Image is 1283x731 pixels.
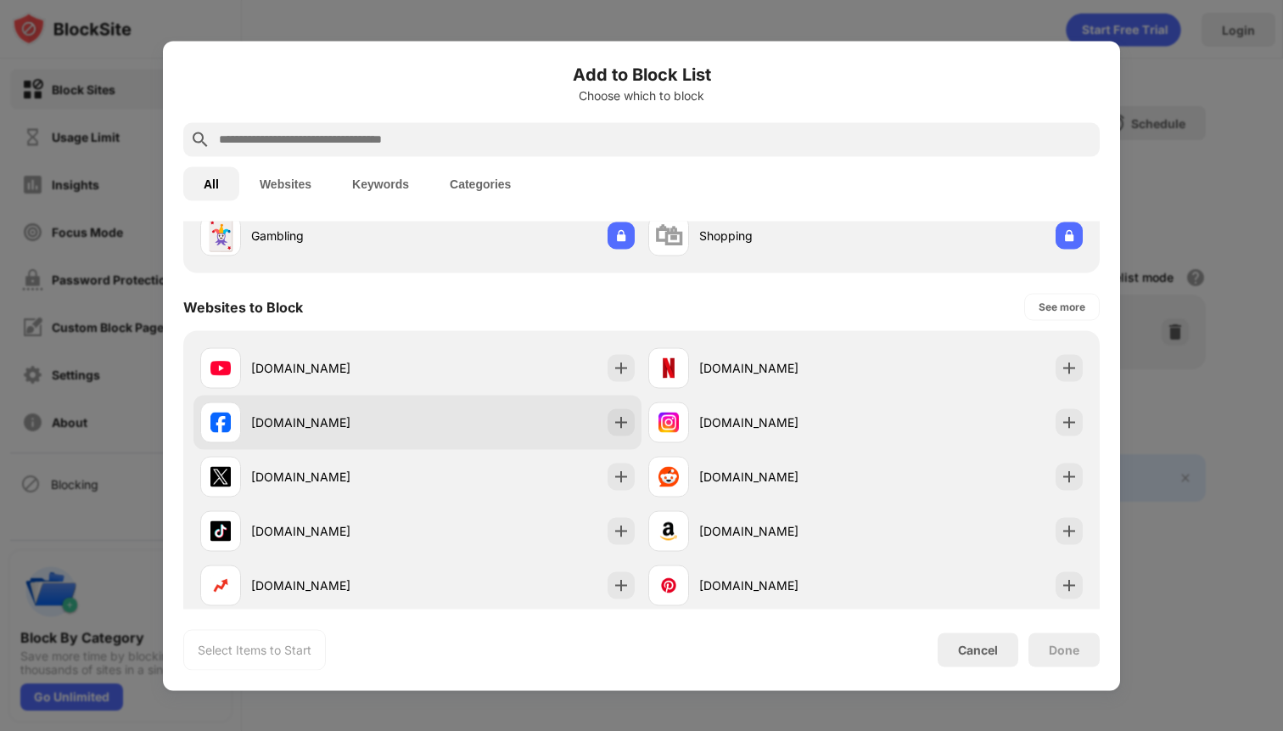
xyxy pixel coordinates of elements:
div: Gambling [251,227,417,245]
div: [DOMAIN_NAME] [251,468,417,486]
img: favicons [210,466,231,486]
div: Choose which to block [183,88,1100,102]
button: All [183,166,239,200]
div: [DOMAIN_NAME] [699,576,866,594]
div: [DOMAIN_NAME] [699,522,866,540]
button: Keywords [332,166,429,200]
div: Done [1049,643,1079,656]
h6: Add to Block List [183,61,1100,87]
img: favicons [658,520,679,541]
div: Cancel [958,643,998,657]
img: favicons [658,357,679,378]
div: Select Items to Start [198,641,311,658]
div: Websites to Block [183,298,303,315]
div: [DOMAIN_NAME] [699,413,866,431]
img: favicons [658,412,679,432]
div: [DOMAIN_NAME] [251,522,417,540]
div: [DOMAIN_NAME] [251,576,417,594]
div: [DOMAIN_NAME] [251,413,417,431]
button: Categories [429,166,531,200]
img: favicons [658,466,679,486]
div: 🛍 [654,218,683,253]
img: favicons [210,520,231,541]
img: favicons [210,575,231,595]
div: [DOMAIN_NAME] [251,359,417,377]
img: favicons [210,357,231,378]
div: See more [1039,298,1085,315]
img: favicons [210,412,231,432]
div: [DOMAIN_NAME] [699,468,866,486]
div: Shopping [699,227,866,245]
div: 🃏 [203,218,238,253]
img: search.svg [190,129,210,149]
div: [DOMAIN_NAME] [699,359,866,377]
img: favicons [658,575,679,595]
button: Websites [239,166,332,200]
